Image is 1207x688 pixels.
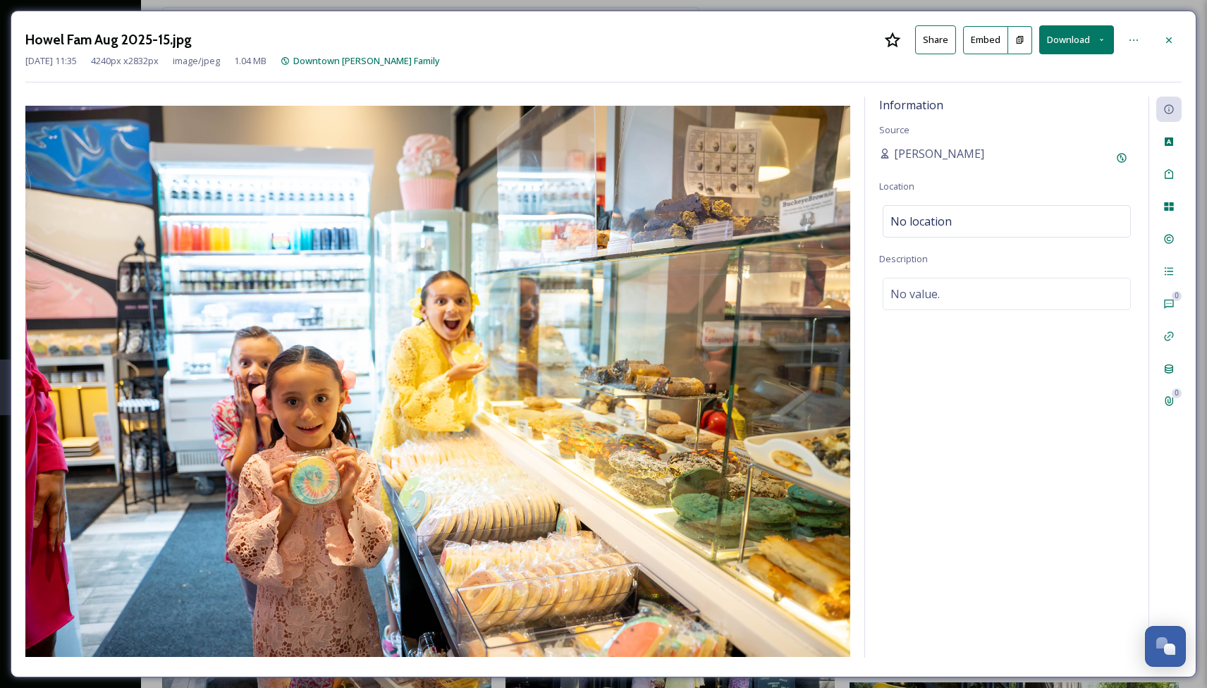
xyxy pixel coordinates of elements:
span: Downtown [PERSON_NAME] Family [293,54,440,67]
span: Location [879,180,914,192]
button: Download [1039,25,1114,54]
span: [DATE] 11:35 [25,54,77,68]
span: [PERSON_NAME] [894,145,984,162]
span: Description [879,252,928,265]
img: Howel%20Fam%20Aug%202025-15.jpg [25,106,850,656]
div: 0 [1172,291,1182,301]
button: Embed [963,26,1008,54]
button: Share [915,25,956,54]
h3: Howel Fam Aug 2025-15.jpg [25,30,192,50]
button: Open Chat [1145,626,1186,667]
span: No location [890,213,952,230]
span: Information [879,97,943,113]
span: Source [879,123,909,136]
div: 0 [1172,388,1182,398]
span: 1.04 MB [234,54,266,68]
span: 4240 px x 2832 px [91,54,159,68]
span: image/jpeg [173,54,220,68]
span: No value. [890,285,940,302]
